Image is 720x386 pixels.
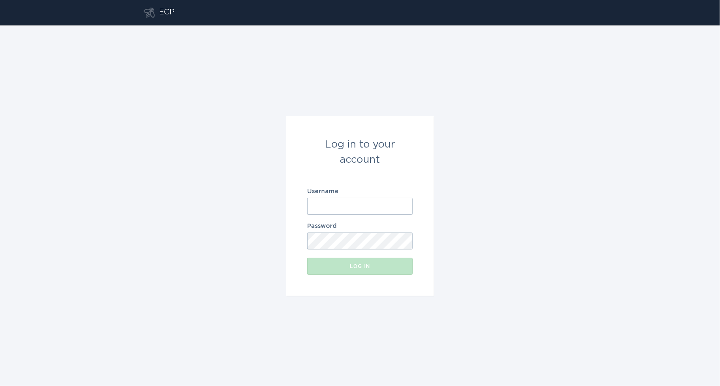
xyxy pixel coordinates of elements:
label: Password [307,223,413,229]
div: Log in to your account [307,137,413,167]
label: Username [307,189,413,194]
button: Go to dashboard [144,8,155,18]
div: ECP [159,8,175,18]
button: Log in [307,258,413,275]
div: Log in [311,264,409,269]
